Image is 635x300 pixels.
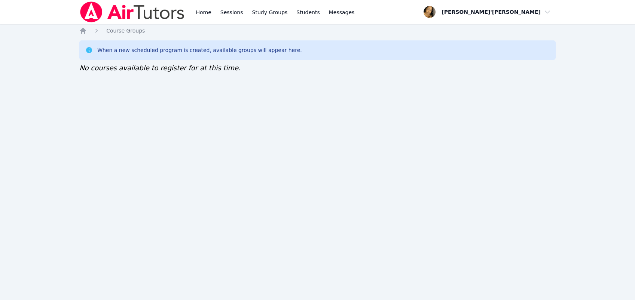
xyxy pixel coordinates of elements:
[106,28,145,34] span: Course Groups
[106,27,145,34] a: Course Groups
[79,64,241,72] span: No courses available to register for at this time.
[79,27,556,34] nav: Breadcrumb
[329,9,355,16] span: Messages
[79,1,185,22] img: Air Tutors
[97,46,302,54] div: When a new scheduled program is created, available groups will appear here.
